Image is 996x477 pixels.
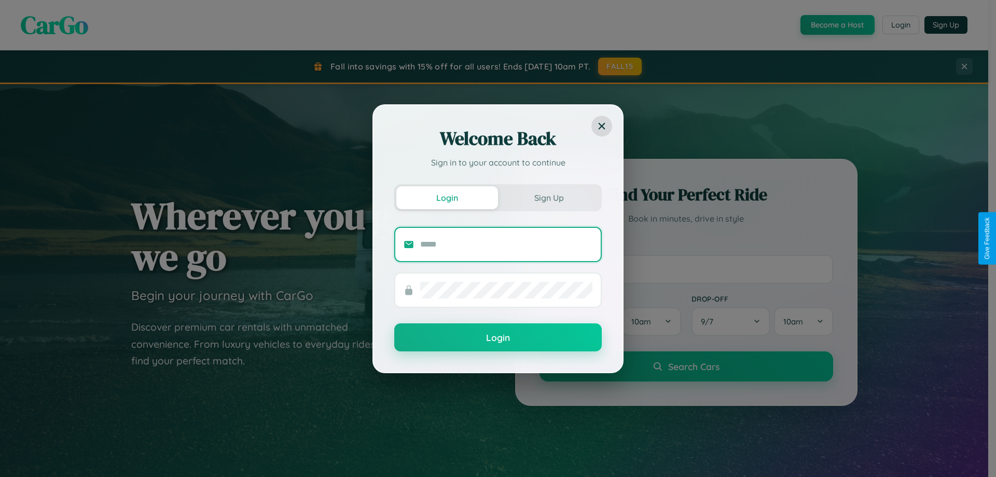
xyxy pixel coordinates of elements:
[984,217,991,260] div: Give Feedback
[394,126,602,151] h2: Welcome Back
[498,186,600,209] button: Sign Up
[394,323,602,351] button: Login
[396,186,498,209] button: Login
[394,156,602,169] p: Sign in to your account to continue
